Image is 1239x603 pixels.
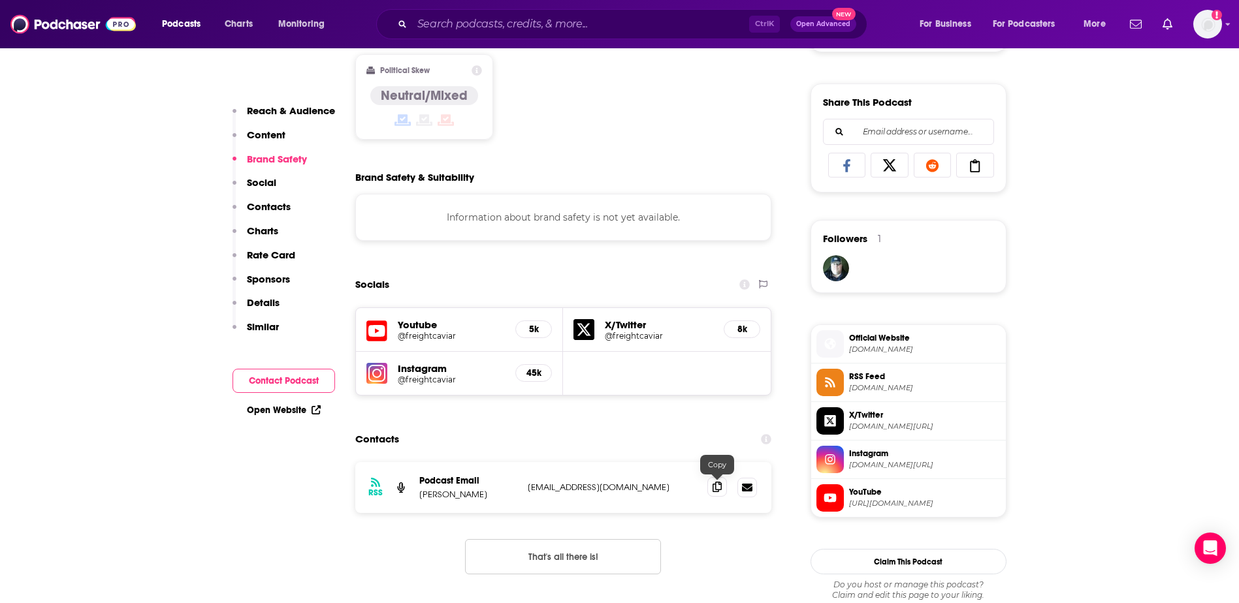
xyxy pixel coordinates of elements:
p: Brand Safety [247,153,307,165]
span: Do you host or manage this podcast? [811,580,1006,590]
a: Instagram[DOMAIN_NAME][URL] [816,446,1001,473]
button: Details [233,296,280,320]
img: Podchaser - Follow, Share and Rate Podcasts [10,12,136,37]
span: freightcaviar.com [849,345,1001,354]
input: Search podcasts, credits, & more... [412,14,749,35]
span: Monitoring [278,15,325,33]
h5: X/Twitter [605,318,713,331]
p: Sponsors [247,273,290,285]
p: Reach & Audience [247,104,335,117]
div: Claim and edit this page to your liking. [811,580,1006,600]
button: Content [233,129,285,153]
button: Open AdvancedNew [790,16,856,32]
p: Content [247,129,285,141]
div: Open Intercom Messenger [1195,533,1226,564]
h5: Youtube [398,318,506,331]
p: Charts [247,224,278,237]
img: iconImage [366,363,387,384]
button: Reach & Audience [233,104,335,129]
img: User Profile [1193,10,1222,39]
div: Search podcasts, credits, & more... [389,9,880,39]
button: Charts [233,224,278,249]
span: New [832,8,856,20]
a: @freightcaviar [398,331,506,341]
h2: Brand Safety & Suitability [355,171,474,183]
button: Brand Safety [233,153,307,177]
button: open menu [269,14,342,35]
p: Details [247,296,280,309]
div: Copy [700,455,734,474]
p: [PERSON_NAME] [419,489,517,500]
button: Contact Podcast [233,369,335,393]
h2: Contacts [355,427,399,452]
span: Instagram [849,448,1001,459]
span: instagram.com/freightcaviar [849,460,1001,470]
span: Official Website [849,332,1001,344]
div: Search followers [823,119,994,145]
h2: Socials [355,272,389,297]
a: Show notifications dropdown [1125,13,1147,35]
span: anchor.fm [849,383,1001,393]
p: Social [247,176,276,189]
span: Ctrl K [749,16,780,33]
span: Open Advanced [796,21,850,27]
svg: Add a profile image [1212,10,1222,20]
button: Sponsors [233,273,290,297]
span: Followers [823,232,867,245]
img: RoosterBTU [823,255,849,281]
p: Rate Card [247,249,295,261]
span: Logged in as Padilla_3 [1193,10,1222,39]
button: open menu [910,14,988,35]
button: Social [233,176,276,200]
p: Similar [247,320,279,333]
h5: 8k [735,324,749,335]
button: open menu [1074,14,1122,35]
h2: Political Skew [380,66,430,75]
h3: RSS [368,487,383,498]
button: Contacts [233,200,291,224]
span: https://www.youtube.com/@freightcaviar [849,499,1001,508]
span: X/Twitter [849,409,1001,421]
input: Email address or username... [834,119,983,144]
a: Copy Link [956,153,994,178]
button: Nothing here. [465,539,661,574]
span: More [1084,15,1106,33]
span: Podcasts [162,15,201,33]
a: @freightcaviar [605,331,713,341]
a: Charts [216,14,261,35]
p: Contacts [247,200,291,213]
button: open menu [153,14,217,35]
span: RSS Feed [849,371,1001,382]
span: For Podcasters [993,15,1055,33]
a: @freightcaviar [398,375,506,384]
a: Share on Reddit [914,153,952,178]
h3: Share This Podcast [823,96,912,108]
a: Official Website[DOMAIN_NAME] [816,330,1001,358]
button: Similar [233,320,279,345]
span: For Business [920,15,971,33]
a: Share on X/Twitter [871,153,909,178]
span: Charts [225,15,253,33]
button: Claim This Podcast [811,549,1006,574]
a: Open Website [247,405,321,416]
a: Share on Facebook [828,153,866,178]
a: YouTube[URL][DOMAIN_NAME] [816,484,1001,512]
h5: 5k [526,324,541,335]
button: Rate Card [233,249,295,273]
h5: Instagram [398,362,506,375]
h4: Neutral/Mixed [381,87,468,104]
a: RSS Feed[DOMAIN_NAME] [816,369,1001,396]
p: [EMAIL_ADDRESS][DOMAIN_NAME] [528,482,698,493]
p: Podcast Email [419,475,517,486]
button: open menu [984,14,1074,35]
a: Show notifications dropdown [1157,13,1178,35]
div: Information about brand safety is not yet available. [355,194,772,241]
a: X/Twitter[DOMAIN_NAME][URL] [816,407,1001,435]
button: Show profile menu [1193,10,1222,39]
span: twitter.com/freightcaviar [849,422,1001,431]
